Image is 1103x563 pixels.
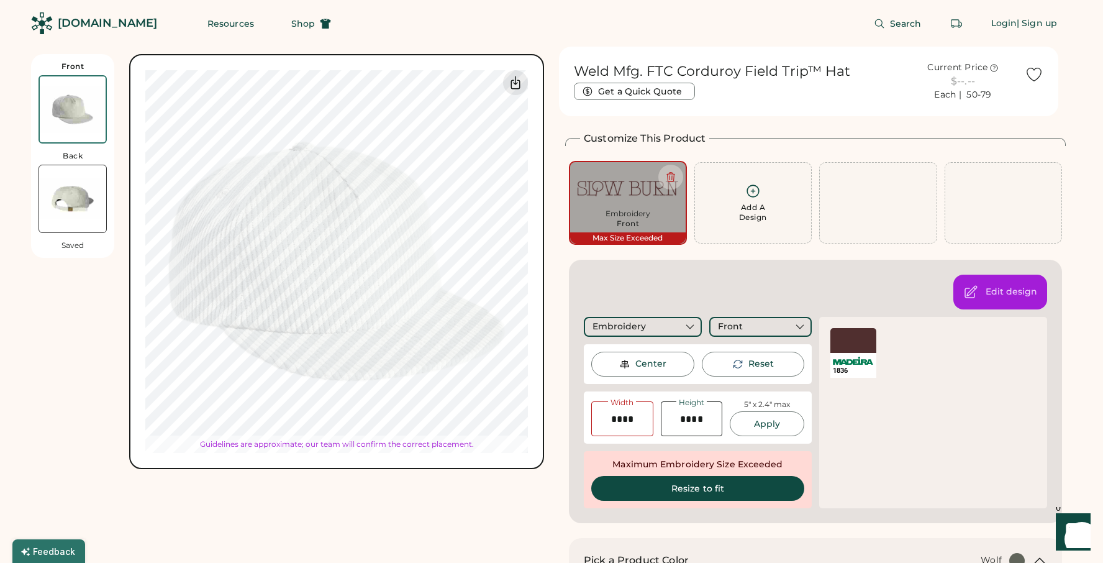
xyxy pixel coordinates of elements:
div: Front [61,62,84,71]
h2: Customize This Product [584,131,706,146]
div: Width [608,399,636,406]
button: Get a Quick Quote [574,83,695,100]
img: Madeira Logo [833,357,873,365]
div: Each | 50-79 [934,89,991,101]
div: $--.-- [909,74,1017,89]
button: Search [859,11,937,36]
button: Delete this decoration. [658,165,683,190]
div: Add A Design [739,203,767,222]
div: Front [617,219,640,229]
div: 5" x 2.4" max [744,400,790,410]
div: Max Size Exceeded [570,232,686,244]
button: Resources [193,11,269,36]
span: Search [890,19,922,28]
div: Maximum Embroidery Size Exceeded [591,459,804,471]
img: Weld Mfg. FTC Wolf Back Thumbnail [39,165,106,232]
img: Rendered Logo - Screens [31,12,53,34]
div: This will reset the rotation of the selected element to 0°. [748,358,774,370]
span: Shop [291,19,315,28]
button: Apply [730,411,804,436]
h1: Weld Mfg. FTC Corduroy Field Trip™ Hat [574,63,850,80]
img: Asset 1@3x.png [578,170,678,208]
img: Weld Mfg. FTC Wolf Front Thumbnail [40,76,106,142]
div: 1836 [833,366,874,375]
div: Guidelines are approximate; our team will confirm the correct placement. [145,436,528,453]
div: Embroidery [578,209,678,219]
div: Download Front Mockup [503,70,528,95]
div: Login [991,17,1017,30]
div: | Sign up [1017,17,1057,30]
div: Current Price [927,62,987,74]
div: [DOMAIN_NAME] [58,16,157,31]
button: Retrieve an order [944,11,969,36]
iframe: Front Chat [1044,507,1097,561]
img: Center Image Icon [619,359,630,370]
div: Open the design editor to change colors, background, and decoration method. [986,286,1037,298]
div: Saved [61,240,84,250]
div: Center [635,358,666,370]
div: Front [718,321,743,333]
div: Height [676,399,707,406]
button: Shop [276,11,346,36]
div: Embroidery [592,321,646,333]
div: Back [63,151,83,161]
button: Resize to fit [591,476,804,501]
